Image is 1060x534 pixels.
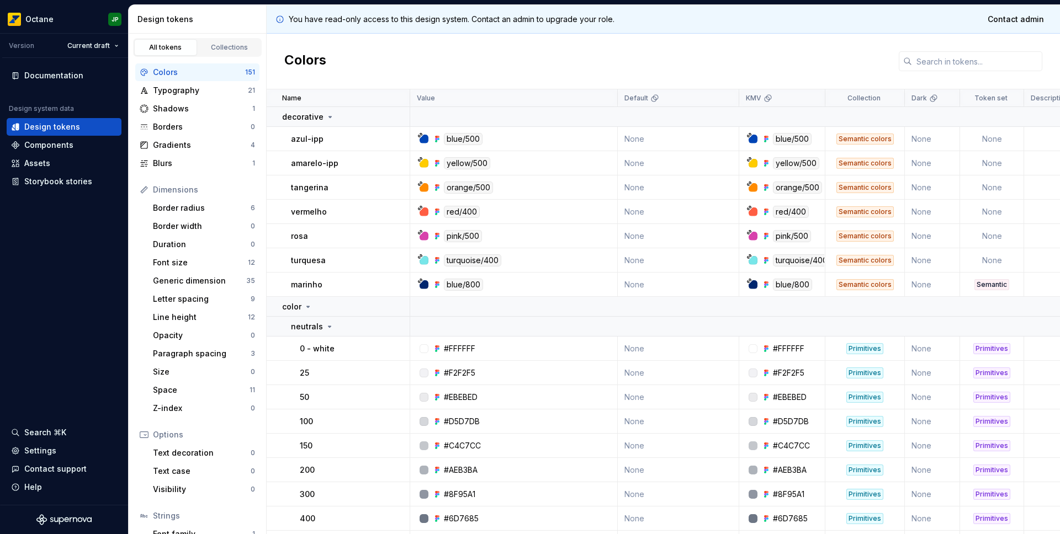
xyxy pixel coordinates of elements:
a: Border width0 [149,217,259,235]
div: Borders [153,121,251,132]
div: Assets [24,158,50,169]
img: e8093afa-4b23-4413-bf51-00cde92dbd3f.png [8,13,21,26]
a: Font size12 [149,254,259,271]
td: None [905,482,960,506]
p: decorative [282,111,324,122]
div: Primitives [973,440,1010,451]
div: #AEB3BA [773,464,807,476]
td: None [960,200,1024,224]
div: Colors [153,67,245,78]
div: Primitives [846,489,883,500]
div: Font size [153,257,248,268]
div: Contact support [24,463,87,474]
div: 0 [251,222,255,231]
div: Size [153,366,251,377]
div: 1 [252,104,255,113]
div: Gradients [153,140,251,151]
div: #C4C7CC [773,440,810,451]
button: Contact support [7,460,121,478]
p: You have read-only access to this design system. Contact an admin to upgrade your role. [289,14,614,25]
td: None [905,175,960,200]
div: Semantic colors [836,231,894,242]
td: None [905,248,960,273]
div: Documentation [24,70,83,81]
div: 0 [251,331,255,340]
td: None [618,434,739,458]
div: 0 [251,467,255,476]
div: Primitives [973,367,1010,378]
p: amarelo-ipp [291,158,338,169]
div: #D5D7DB [444,416,480,427]
p: Collection [847,94,881,103]
div: All tokens [138,43,193,52]
div: Semantic [974,279,1009,290]
div: 11 [250,386,255,394]
div: #EBEBED [444,392,478,403]
p: neutrals [291,321,323,332]
div: #C4C7CC [444,440,481,451]
div: Visibility [153,484,251,495]
div: blue/500 [773,133,812,145]
div: red/400 [773,206,809,218]
div: #F2F2F5 [773,367,804,378]
p: Dark [911,94,927,103]
div: 4 [251,141,255,149]
div: Semantic colors [836,279,894,290]
div: 12 [248,258,255,267]
td: None [618,127,739,151]
div: 6 [251,204,255,212]
div: Primitives [846,416,883,427]
div: blue/800 [444,279,483,291]
div: Primitives [973,464,1010,476]
a: Space11 [149,381,259,399]
td: None [905,151,960,175]
td: None [905,385,960,409]
p: Value [417,94,435,103]
td: None [960,151,1024,175]
div: Text case [153,466,251,477]
p: 50 [300,392,309,403]
button: Current draft [62,38,124,54]
span: Current draft [67,41,110,50]
td: None [618,175,739,200]
a: Visibility0 [149,480,259,498]
p: turquesa [291,255,326,266]
td: None [960,224,1024,248]
div: Collections [202,43,257,52]
div: Z-index [153,403,251,414]
td: None [905,458,960,482]
div: Border width [153,221,251,232]
a: Contact admin [981,9,1051,29]
div: red/400 [444,206,480,218]
div: #F2F2F5 [444,367,475,378]
td: None [618,224,739,248]
div: Semantic colors [836,182,894,193]
p: 200 [300,464,315,476]
td: None [960,175,1024,200]
a: Z-index0 [149,399,259,417]
p: marinho [291,279,322,290]
a: Typography21 [135,82,259,99]
svg: Supernova Logo [36,514,92,525]
div: Duration [153,239,251,250]
div: #FFFFFF [444,343,475,354]
td: None [618,482,739,506]
a: Documentation [7,67,121,84]
div: Text decoration [153,447,251,458]
div: Space [153,385,250,396]
button: Help [7,478,121,496]
div: Primitives [973,343,1010,354]
div: Design tokens [24,121,80,132]
div: 0 [251,404,255,413]
div: 151 [245,68,255,77]
td: None [905,506,960,531]
td: None [905,200,960,224]
div: 0 [251,367,255,376]
a: Shadows1 [135,100,259,118]
a: Blurs1 [135,154,259,172]
button: Search ⌘K [7,424,121,441]
div: Primitives [846,513,883,524]
p: Default [624,94,648,103]
div: 3 [251,349,255,358]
